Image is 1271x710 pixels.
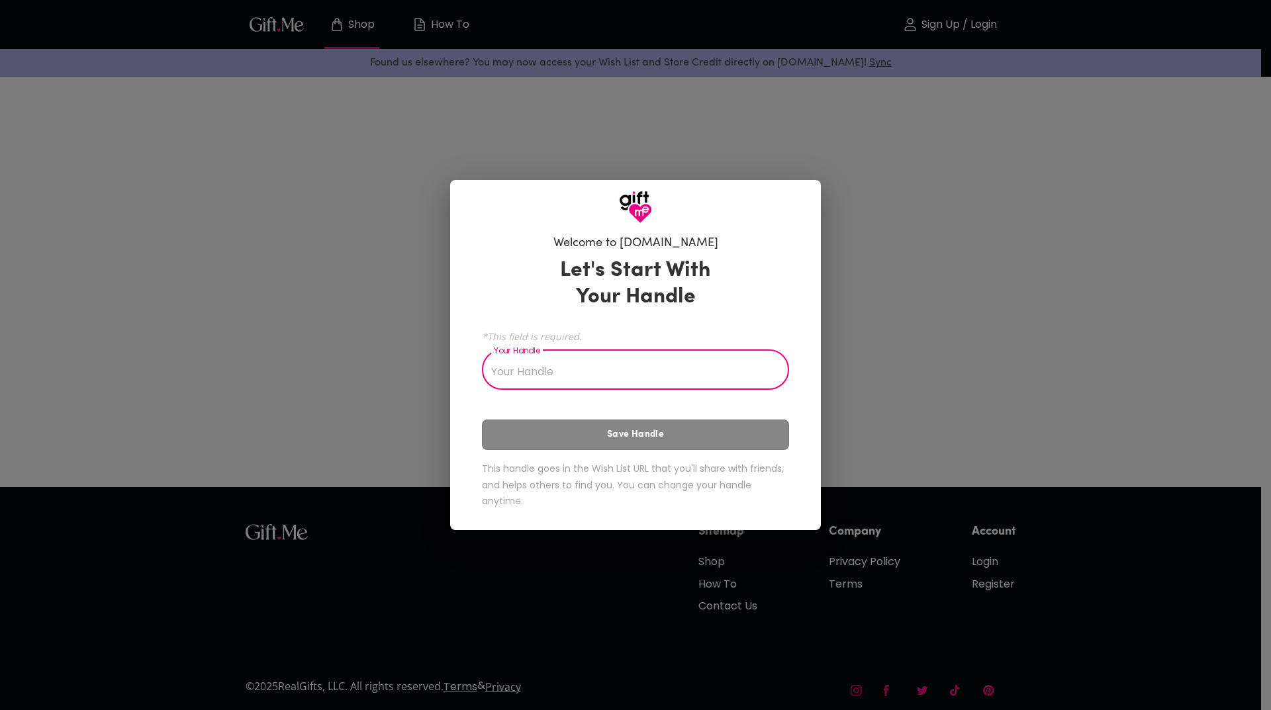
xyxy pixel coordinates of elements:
[482,461,789,510] h6: This handle goes in the Wish List URL that you'll share with friends, and helps others to find yo...
[482,330,789,343] span: *This field is required.
[482,353,775,390] input: Your Handle
[553,236,718,251] h6: Welcome to [DOMAIN_NAME]
[543,257,728,310] h3: Let's Start With Your Handle
[619,191,652,224] img: GiftMe Logo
